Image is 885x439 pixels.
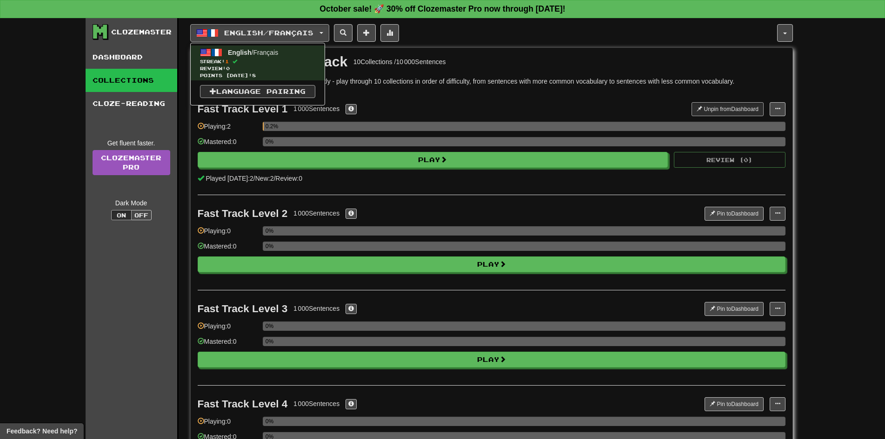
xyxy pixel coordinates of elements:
[705,302,764,316] button: Pin toDashboard
[293,304,339,313] div: 1 000 Sentences
[198,226,258,242] div: Playing: 0
[198,256,785,272] button: Play
[198,242,258,257] div: Mastered: 0
[380,24,399,42] button: More stats
[198,77,785,86] p: Expand your vocabulary quickly and efficiently - play through 10 collections in order of difficul...
[7,426,77,436] span: Open feedback widget
[228,49,252,56] span: English
[334,24,353,42] button: Search sentences
[200,58,315,65] span: Streak:
[273,175,275,182] span: /
[131,210,152,220] button: Off
[705,207,764,221] button: Pin toDashboard
[225,59,229,64] span: 1
[198,398,288,410] div: Fast Track Level 4
[198,122,258,137] div: Playing: 2
[86,92,177,115] a: Cloze-Reading
[692,102,764,116] button: Unpin fromDashboard
[228,49,278,56] span: / Français
[293,399,339,408] div: 1 000 Sentences
[198,352,785,367] button: Play
[111,27,172,37] div: Clozemaster
[253,175,255,182] span: /
[224,29,313,37] span: English / Français
[198,208,288,219] div: Fast Track Level 2
[93,150,170,175] a: ClozemasterPro
[198,303,288,315] div: Fast Track Level 3
[357,24,376,42] button: Add sentence to collection
[93,138,170,148] div: Get fluent faster.
[191,46,325,80] a: English/FrançaisStreak:1 Review:0Points [DATE]:8
[200,72,315,79] span: Points [DATE]: 8
[198,137,258,152] div: Mastered: 0
[190,24,329,42] button: English/Français
[111,210,132,220] button: On
[86,46,177,69] a: Dashboard
[198,321,258,337] div: Playing: 0
[198,152,668,168] button: Play
[293,209,339,218] div: 1 000 Sentences
[86,69,177,92] a: Collections
[319,4,565,13] strong: October sale! 🚀 30% off Clozemaster Pro now through [DATE]!
[200,65,315,72] span: Review: 0
[198,337,258,352] div: Mastered: 0
[198,103,288,115] div: Fast Track Level 1
[705,397,764,411] button: Pin toDashboard
[674,152,785,168] button: Review (0)
[353,57,446,66] div: 10 Collections / 10 000 Sentences
[198,417,258,432] div: Playing: 0
[293,104,339,113] div: 1 000 Sentences
[93,198,170,208] div: Dark Mode
[200,85,315,98] a: Language Pairing
[255,175,274,182] span: New: 2
[275,175,302,182] span: Review: 0
[206,175,253,182] span: Played [DATE]: 2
